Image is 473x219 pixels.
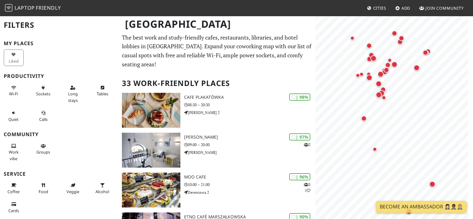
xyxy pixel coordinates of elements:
button: Alcohol [92,180,112,197]
div: Map marker [369,54,378,63]
div: | 96% [289,173,310,180]
div: Map marker [384,61,392,69]
h3: Cafe Plakatówka [184,95,316,100]
span: Group tables [36,149,50,155]
div: Map marker [360,114,368,122]
span: Quiet [8,117,19,122]
div: | 98% [289,93,310,101]
button: Wi-Fi [4,83,24,99]
h3: [PERSON_NAME] [184,135,316,140]
div: Map marker [354,72,362,79]
span: Coffee [7,189,20,194]
div: Map marker [365,73,374,82]
span: Alcohol [95,189,109,194]
div: Map marker [371,145,378,153]
span: Cities [373,5,386,11]
div: Map marker [349,34,356,42]
div: Map marker [396,38,404,46]
p: The best work and study-friendly cafes, restaurants, libraries, and hotel lobbies in [GEOGRAPHIC_... [122,33,312,69]
span: Power sockets [36,91,50,97]
span: Laptop [15,4,35,11]
button: Groups [33,141,53,157]
span: People working [9,149,19,161]
p: 08:30 – 20:30 [184,102,316,108]
div: Map marker [390,60,399,69]
div: Map marker [376,70,385,79]
img: Nancy Lee [122,133,180,168]
button: Tables [92,83,112,99]
div: Map marker [390,29,398,37]
p: 10:00 – 21:00 [184,182,316,188]
span: Join Community [425,5,464,11]
span: Food [39,189,48,194]
a: Cities [364,2,389,14]
div: Map marker [381,68,389,76]
p: 2 [304,142,310,148]
a: Become an Ambassador 🤵🏻‍♀️🤵🏾‍♂️🤵🏼‍♀️ [376,201,467,213]
span: Long stays [68,91,78,103]
div: | 97% [289,133,310,140]
button: Quiet [4,108,24,124]
p: [PERSON_NAME] [184,150,316,155]
h3: Service [4,171,114,177]
span: Add [401,5,410,11]
p: [PERSON_NAME] 2 [184,110,316,116]
span: Veggie [67,189,79,194]
a: Add [393,2,413,14]
img: LaptopFriendly [5,4,12,12]
div: Map marker [421,48,429,56]
span: Work-friendly tables [97,91,108,97]
div: Map marker [365,70,373,78]
span: Friendly [36,4,61,11]
h3: My Places [4,40,114,46]
div: Map marker [377,89,386,98]
button: Sockets [33,83,53,99]
a: Join Community [417,2,466,14]
button: Work vibe [4,141,24,164]
div: Map marker [424,47,432,55]
a: MOO cafe | 96% 31 MOO cafe 10:00 – 21:00 Dereniowa 2 [118,173,315,207]
p: 3 1 [304,182,310,193]
button: Coffee [4,180,24,197]
span: Video/audio calls [39,117,48,122]
div: Map marker [365,41,373,50]
h3: Productivity [4,73,114,79]
div: Map marker [397,34,406,42]
div: Map marker [380,94,387,101]
h3: Community [4,131,114,137]
div: Map marker [428,180,437,188]
div: Map marker [358,70,365,78]
a: Cafe Plakatówka | 98% Cafe Plakatówka 08:30 – 20:30 [PERSON_NAME] 2 [118,93,315,128]
div: Map marker [423,49,430,56]
button: Veggie [63,180,83,197]
div: Map marker [374,79,383,88]
button: Cards [4,199,24,216]
img: MOO cafe [122,173,180,207]
button: Food [33,180,53,197]
div: Map marker [367,51,375,59]
p: 09:00 – 20:00 [184,142,316,148]
div: Map marker [365,55,373,63]
button: Long stays [63,83,83,105]
div: Map marker [380,66,387,74]
button: Calls [33,108,53,124]
div: Map marker [374,90,383,99]
div: Map marker [382,66,390,74]
div: Map marker [379,85,387,93]
a: Nancy Lee | 97% 2 [PERSON_NAME] 09:00 – 20:00 [PERSON_NAME] [118,133,315,168]
img: Cafe Plakatówka [122,93,180,128]
h3: MOO cafe [184,174,316,180]
h2: 33 Work-Friendly Places [122,74,312,93]
div: Map marker [412,63,421,72]
span: Credit cards [8,208,19,213]
a: LaptopFriendly LaptopFriendly [5,3,61,14]
h1: [GEOGRAPHIC_DATA] [120,16,314,33]
span: Stable Wi-Fi [9,91,18,97]
div: Map marker [386,56,393,64]
h2: Filters [4,16,114,35]
div: Map marker [405,207,413,216]
p: Dereniowa 2 [184,189,316,195]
